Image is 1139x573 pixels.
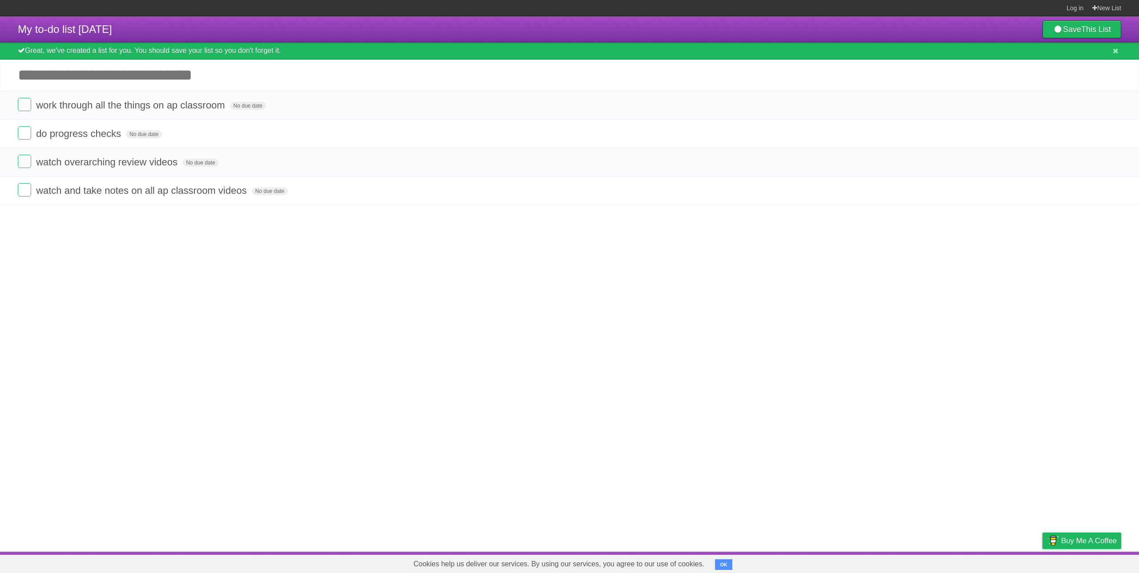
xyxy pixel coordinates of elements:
[230,102,266,110] span: No due date
[36,128,123,139] span: do progress checks
[18,23,112,35] span: My to-do list [DATE]
[36,185,249,196] span: watch and take notes on all ap classroom videos
[126,130,162,138] span: No due date
[18,155,31,168] label: Done
[18,126,31,140] label: Done
[36,156,180,168] span: watch overarching review videos
[1047,533,1059,548] img: Buy me a coffee
[1081,25,1111,34] b: This List
[18,183,31,196] label: Done
[1001,554,1020,571] a: Terms
[1042,533,1121,549] a: Buy me a coffee
[182,159,218,167] span: No due date
[1065,554,1121,571] a: Suggest a feature
[924,554,943,571] a: About
[953,554,990,571] a: Developers
[404,555,713,573] span: Cookies help us deliver our services. By using our services, you agree to our use of cookies.
[715,559,732,570] button: OK
[1042,20,1121,38] a: SaveThis List
[1031,554,1054,571] a: Privacy
[1061,533,1117,549] span: Buy me a coffee
[36,100,227,111] span: work through all the things on ap classroom
[18,98,31,111] label: Done
[252,187,288,195] span: No due date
